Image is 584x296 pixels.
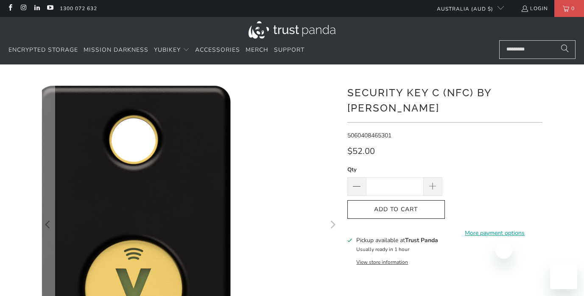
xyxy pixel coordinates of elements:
a: More payment options [447,229,542,238]
img: Trust Panda Australia [249,21,335,39]
h1: Security Key C (NFC) by [PERSON_NAME] [347,84,542,116]
a: Login [521,4,548,13]
span: Accessories [195,46,240,54]
button: Add to Cart [347,200,445,219]
span: YubiKey [154,46,181,54]
a: Encrypted Storage [8,40,78,60]
a: Trust Panda Australia on Facebook [6,5,14,12]
button: Search [554,40,576,59]
a: Accessories [195,40,240,60]
input: Search... [499,40,576,59]
span: Mission Darkness [84,46,148,54]
a: 1300 072 632 [60,4,97,13]
summary: YubiKey [154,40,190,60]
a: Trust Panda Australia on YouTube [46,5,53,12]
a: Trust Panda Australia on LinkedIn [33,5,40,12]
a: Trust Panda Australia on Instagram [20,5,27,12]
small: Usually ready in 1 hour [356,246,409,253]
button: View store information [356,259,408,265]
span: $52.00 [347,145,375,157]
span: Merch [246,46,268,54]
a: Merch [246,40,268,60]
b: Trust Panda [405,236,438,244]
span: 5060408465301 [347,131,391,140]
nav: Translation missing: en.navigation.header.main_nav [8,40,305,60]
h3: Pickup available at [356,236,438,245]
a: Mission Darkness [84,40,148,60]
a: Support [274,40,305,60]
iframe: Close message [495,242,512,259]
span: Encrypted Storage [8,46,78,54]
iframe: Button to launch messaging window [550,262,577,289]
span: Add to Cart [356,206,436,213]
label: Qty [347,165,442,174]
span: Support [274,46,305,54]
